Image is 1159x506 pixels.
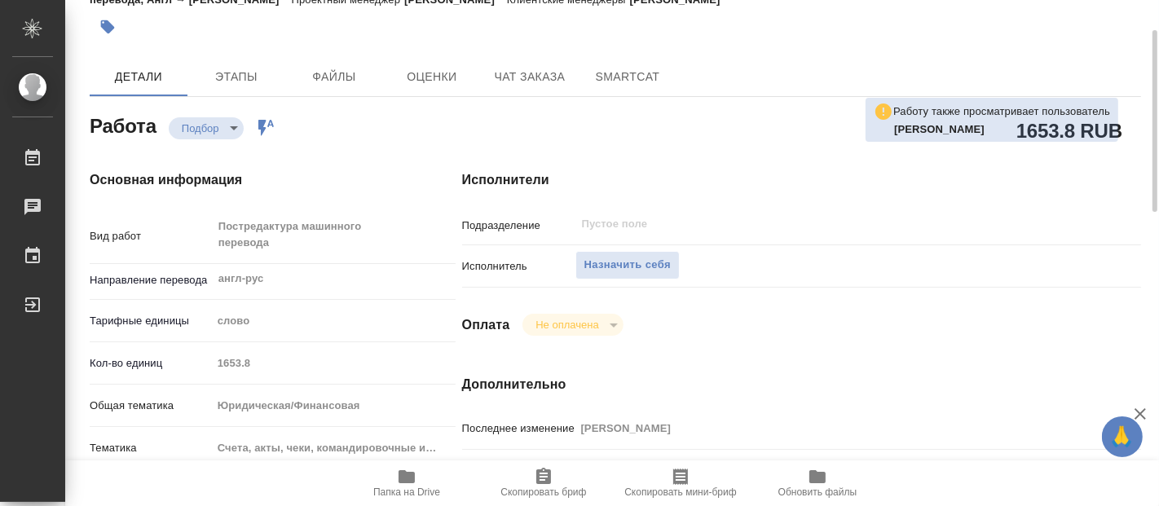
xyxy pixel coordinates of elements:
[169,117,244,139] div: Подбор
[894,121,1110,138] p: Грабко Мария
[522,314,623,336] div: Подбор
[778,486,857,498] span: Обновить файлы
[373,486,440,498] span: Папка на Drive
[462,458,575,491] p: Комментарий к работе
[893,103,1110,120] p: Работу также просматривает пользователь
[531,318,603,332] button: Не оплачена
[575,251,680,279] button: Назначить себя
[575,459,1085,486] textarea: тотал 2907 слов
[212,307,456,335] div: слово
[475,460,612,506] button: Скопировать бриф
[462,420,575,437] p: Последнее изменение
[462,258,575,275] p: Исполнитель
[177,121,224,135] button: Подбор
[90,9,126,45] button: Добавить тэг
[612,460,749,506] button: Скопировать мини-бриф
[462,375,1141,394] h4: Дополнительно
[90,355,212,372] p: Кол-во единиц
[462,315,510,335] h4: Оплата
[588,67,667,87] span: SmartCat
[575,416,1085,440] input: Пустое поле
[462,218,575,234] p: Подразделение
[295,67,373,87] span: Файлы
[90,313,212,329] p: Тарифные единицы
[894,123,985,135] b: [PERSON_NAME]
[212,351,456,375] input: Пустое поле
[212,392,456,420] div: Юридическая/Финансовая
[90,228,212,244] p: Вид работ
[491,67,569,87] span: Чат заказа
[580,214,1047,234] input: Пустое поле
[1108,420,1136,454] span: 🙏
[500,486,586,498] span: Скопировать бриф
[90,110,156,139] h2: Работа
[749,460,886,506] button: Обновить файлы
[212,434,456,462] div: Счета, акты, чеки, командировочные и таможенные документы
[624,486,736,498] span: Скопировать мини-бриф
[90,398,212,414] p: Общая тематика
[393,67,471,87] span: Оценки
[338,460,475,506] button: Папка на Drive
[584,256,671,275] span: Назначить себя
[99,67,178,87] span: Детали
[1102,416,1143,457] button: 🙏
[462,170,1141,190] h4: Исполнители
[90,170,397,190] h4: Основная информация
[90,272,212,288] p: Направление перевода
[90,440,212,456] p: Тематика
[197,67,275,87] span: Этапы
